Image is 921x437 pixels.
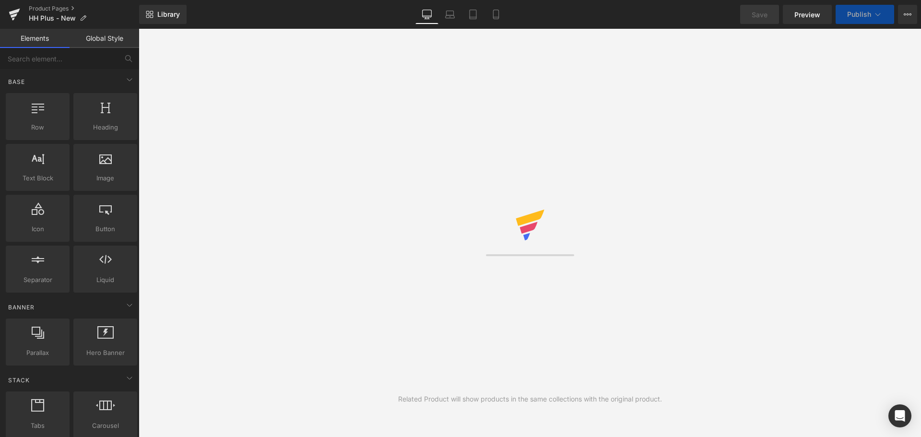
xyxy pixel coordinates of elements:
span: Icon [9,224,67,234]
span: Stack [7,376,31,385]
span: Text Block [9,173,67,183]
span: Separator [9,275,67,285]
a: New Library [139,5,187,24]
span: HH Plus - New [29,14,76,22]
span: Row [9,122,67,132]
span: Banner [7,303,35,312]
span: Parallax [9,348,67,358]
div: Related Product will show products in the same collections with the original product. [398,394,662,404]
a: Global Style [70,29,139,48]
button: Publish [836,5,894,24]
span: Publish [847,11,871,18]
div: Open Intercom Messenger [888,404,911,427]
span: Base [7,77,26,86]
span: Button [76,224,134,234]
a: Product Pages [29,5,139,12]
span: Carousel [76,421,134,431]
span: Image [76,173,134,183]
a: Preview [783,5,832,24]
span: Tabs [9,421,67,431]
a: Desktop [415,5,438,24]
a: Laptop [438,5,461,24]
span: Hero Banner [76,348,134,358]
button: More [898,5,917,24]
a: Tablet [461,5,484,24]
span: Heading [76,122,134,132]
a: Mobile [484,5,508,24]
span: Preview [794,10,820,20]
span: Save [752,10,767,20]
span: Library [157,10,180,19]
span: Liquid [76,275,134,285]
